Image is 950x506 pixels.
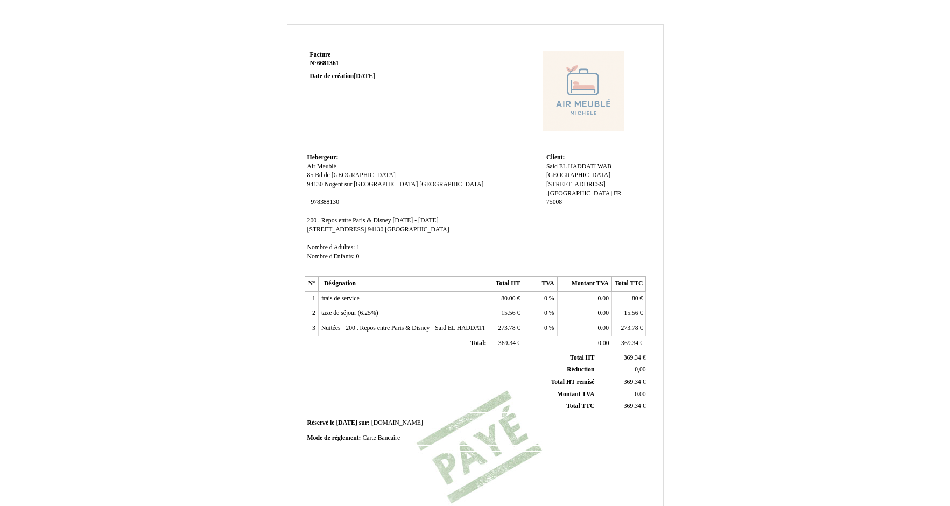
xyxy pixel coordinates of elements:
span: 94130 [368,226,383,233]
span: 0.00 [598,295,609,302]
span: 15.56 [624,310,638,317]
td: € [612,306,646,321]
span: [DATE] - [DATE] [393,217,439,224]
td: € [596,376,648,388]
span: Facture [310,51,331,58]
span: [DATE] [354,73,375,80]
span: 1 [356,244,360,251]
span: 80.00 [501,295,515,302]
span: [DOMAIN_NAME] [371,419,423,426]
span: 0 [544,325,547,332]
span: 6681361 [317,60,339,67]
td: € [489,291,523,306]
td: € [489,306,523,321]
td: 1 [305,291,318,306]
td: € [612,336,646,351]
span: 369.34 [621,340,638,347]
span: sur: [359,419,370,426]
span: Réduction [567,366,594,373]
span: [STREET_ADDRESS] [546,181,606,188]
span: [STREET_ADDRESS] [307,226,367,233]
th: TVA [523,277,557,292]
span: [GEOGRAPHIC_DATA] [385,226,449,233]
span: taxe de séjour (6.25%) [321,310,378,317]
span: 15.56 [501,310,515,317]
span: FR [614,190,621,197]
span: Réservé le [307,419,335,426]
span: 94130 [307,181,323,188]
td: 3 [305,321,318,336]
span: Total HT remisé [551,378,594,385]
span: 75008 [546,199,562,206]
td: € [596,352,648,364]
strong: Date de création [310,73,375,80]
td: % [523,291,557,306]
img: logo [524,51,643,131]
span: 0,00 [635,366,645,373]
td: 2 [305,306,318,321]
span: Nuitées - 200 . Repos entre Paris & Disney - Said EL HADDATI [321,325,485,332]
td: € [489,336,523,351]
span: Carte Bancaire [362,434,400,441]
span: 200 . Repos entre Paris & Disney [307,217,391,224]
span: Air Meublé [307,163,336,170]
span: Hebergeur: [307,154,339,161]
span: .[GEOGRAPHIC_DATA] [546,190,612,197]
span: 369.34 [624,378,641,385]
span: 0.00 [598,310,609,317]
span: 0 [544,310,547,317]
span: Total TTC [566,403,594,410]
td: € [612,321,646,336]
td: € [612,291,646,306]
span: Total HT [570,354,594,361]
th: Total HT [489,277,523,292]
th: Désignation [318,277,489,292]
th: N° [305,277,318,292]
span: Nombre d'Adultes: [307,244,355,251]
span: 0 [544,295,547,302]
span: 978388130 [311,199,339,206]
span: 369.34 [624,354,641,361]
td: € [596,400,648,413]
span: 273.78 [621,325,638,332]
span: [DATE] [336,419,357,426]
span: Total: [470,340,486,347]
span: Mode de règlement: [307,434,361,441]
span: [GEOGRAPHIC_DATA] [419,181,483,188]
span: 0.00 [598,325,609,332]
span: Nogent sur [GEOGRAPHIC_DATA] [325,181,418,188]
span: frais de service [321,295,360,302]
span: 0 [356,253,360,260]
span: 369.34 [624,403,641,410]
span: Nombre d'Enfants: [307,253,355,260]
span: Client: [546,154,565,161]
th: Total TTC [612,277,646,292]
span: 80 [632,295,638,302]
span: 0.00 [598,340,609,347]
span: Montant TVA [557,391,594,398]
span: Said EL HADDATI [546,163,596,170]
span: 273.78 [498,325,515,332]
span: 85 Bd de [GEOGRAPHIC_DATA] [307,172,396,179]
span: 369.34 [498,340,516,347]
span: 0.00 [635,391,645,398]
th: Montant TVA [557,277,611,292]
td: € [489,321,523,336]
strong: N° [310,59,439,68]
span: - [307,199,309,206]
td: % [523,321,557,336]
td: % [523,306,557,321]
